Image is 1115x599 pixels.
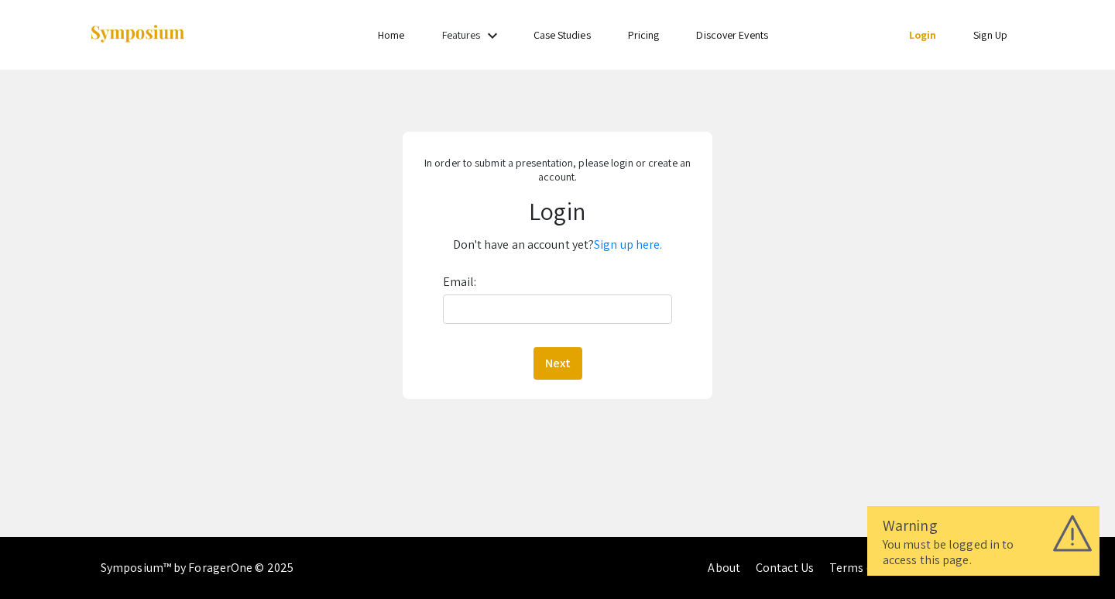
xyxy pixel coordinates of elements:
a: Home [378,28,404,42]
a: Pricing [628,28,660,42]
a: Contact Us [756,559,814,576]
a: About [708,559,740,576]
a: Features [442,28,481,42]
a: Terms of Service [829,559,918,576]
p: In order to submit a presentation, please login or create an account. [413,156,701,184]
a: Case Studies [533,28,591,42]
label: Email: [443,270,477,294]
div: Symposium™ by ForagerOne © 2025 [101,537,293,599]
h1: Login [413,196,701,225]
img: Symposium by ForagerOne [89,24,186,45]
a: Sign up here. [594,236,662,253]
div: You must be logged in to access this page. [883,537,1084,568]
div: Warning [883,514,1084,537]
mat-icon: Expand Features list [483,26,502,45]
p: Don't have an account yet? [413,232,701,257]
a: Login [909,28,937,42]
button: Next [533,347,582,380]
a: Discover Events [696,28,768,42]
a: Sign Up [973,28,1007,42]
